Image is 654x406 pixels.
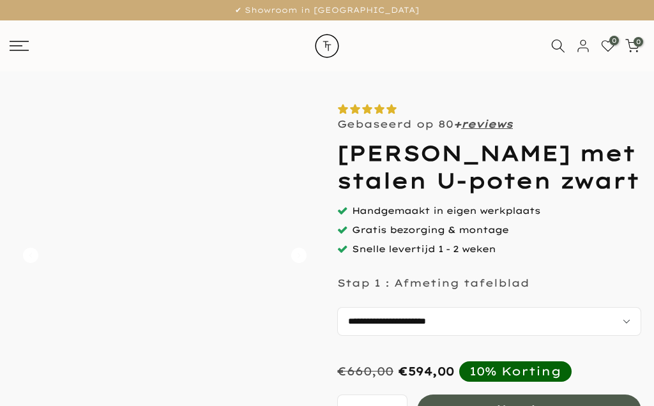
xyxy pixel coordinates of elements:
[337,117,513,130] p: Gebaseerd op 80
[337,140,641,195] h1: [PERSON_NAME] met stalen U-poten zwart
[1,341,65,405] iframe: toggle-frame
[337,276,529,289] p: Stap 1 : Afmeting tafelblad
[625,39,639,53] a: 0
[634,37,643,47] span: 0
[469,364,561,379] div: 10% Korting
[352,224,508,236] span: Gratis bezorging & montage
[305,20,349,71] img: trend-table
[352,243,496,255] span: Snelle levertijd 1 - 2 weken
[453,117,461,130] strong: +
[337,307,641,336] select: autocomplete="off"
[337,364,393,379] div: €660,00
[601,39,615,53] a: 0
[23,248,38,263] button: Carousel Back Arrow
[461,117,513,130] a: reviews
[16,3,638,17] p: ✔ Showroom in [GEOGRAPHIC_DATA]
[352,205,540,216] span: Handgemaakt in eigen werkplaats
[291,248,307,263] button: Carousel Next Arrow
[609,36,619,45] span: 0
[399,364,454,379] div: €594,00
